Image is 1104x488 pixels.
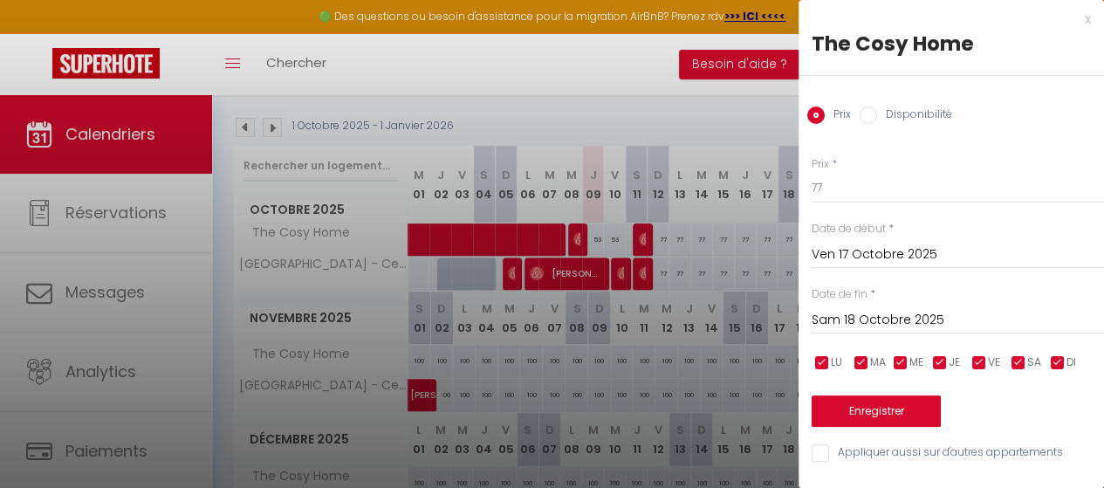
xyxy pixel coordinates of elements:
[825,107,851,126] label: Prix
[870,354,886,371] span: MA
[799,9,1091,30] div: x
[812,395,941,427] button: Enregistrer
[812,221,886,237] label: Date de début
[877,107,952,126] label: Disponibilité
[1027,354,1041,371] span: SA
[1066,354,1076,371] span: DI
[812,30,1091,58] div: The Cosy Home
[909,354,923,371] span: ME
[988,354,1000,371] span: VE
[812,286,867,303] label: Date de fin
[949,354,960,371] span: JE
[831,354,842,371] span: LU
[812,156,829,173] label: Prix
